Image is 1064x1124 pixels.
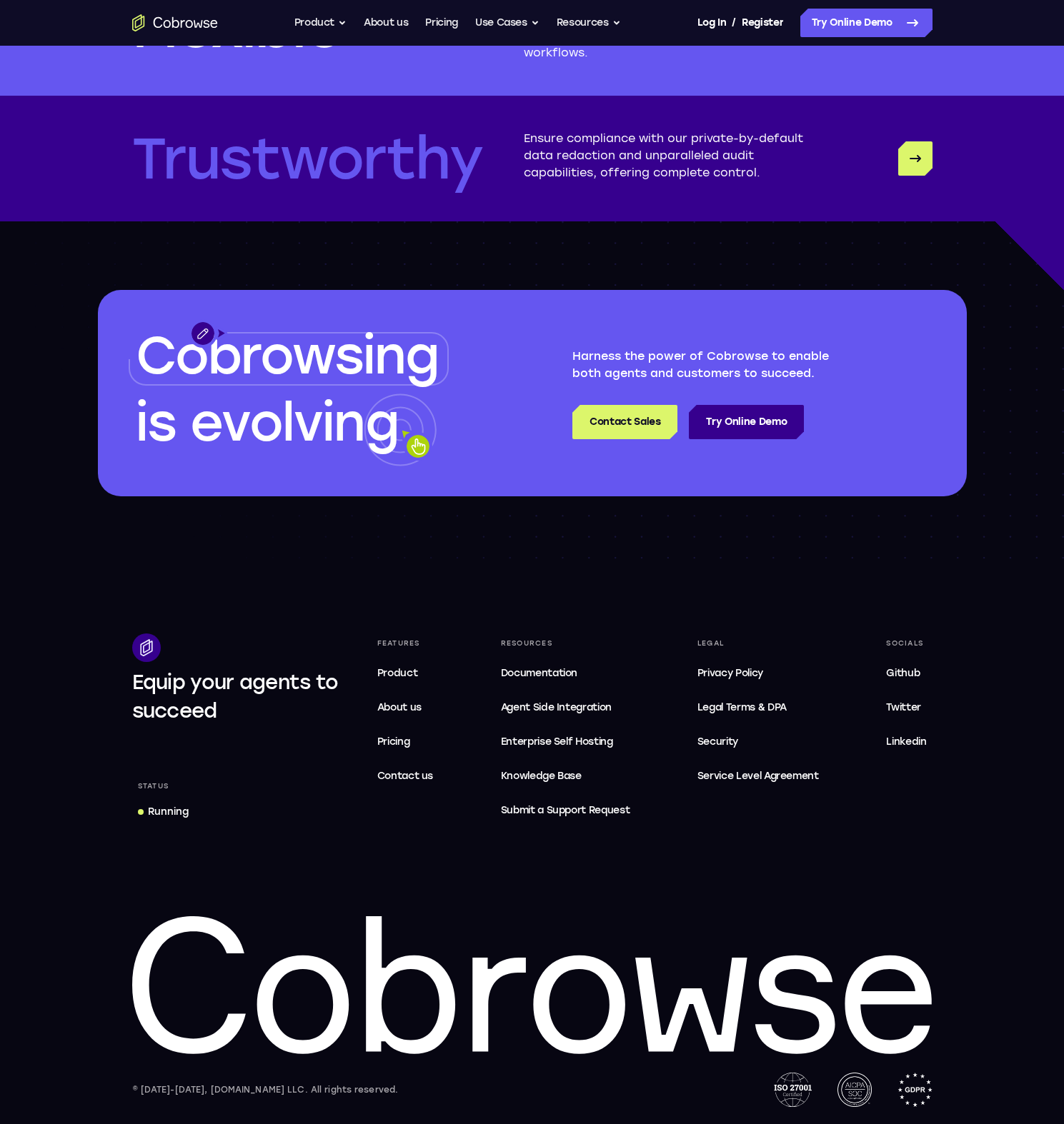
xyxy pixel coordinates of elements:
[880,659,932,688] a: Github
[572,405,677,439] a: Contact Sales
[886,667,920,679] span: Github
[377,770,434,782] span: Contact us
[886,701,921,713] span: Twitter
[501,699,630,716] span: Agent Side Integration
[495,728,636,756] a: Enterprise Self Hosting
[294,9,347,37] button: Product
[898,141,933,176] a: Trustworthy
[697,768,819,785] span: Service Level Agreement
[697,667,763,679] span: Privacy Policy
[372,728,439,756] a: Pricing
[425,9,458,37] a: Pricing
[697,736,738,748] span: Security
[880,728,932,756] a: Linkedin
[372,762,439,791] a: Contact us
[501,667,577,679] span: Documentation
[524,130,830,187] p: Ensure compliance with our private-by-default data redaction and unparalleled audit capabilities,...
[377,736,410,748] span: Pricing
[136,392,176,453] span: is
[572,348,860,382] p: Harness the power of Cobrowse to enable both agents and customers to succeed.
[742,9,783,37] a: Register
[800,9,933,37] a: Try Online Demo
[501,770,582,782] span: Knowledge Base
[501,733,630,751] span: Enterprise Self Hosting
[136,325,439,386] span: Cobrowsing
[364,9,408,37] a: About us
[898,1073,933,1107] img: GDPR
[495,633,636,653] div: Resources
[132,799,194,825] a: Running
[697,9,726,37] a: Log In
[697,701,787,713] span: Legal Terms & DPA
[495,693,636,722] a: Agent Side Integration
[880,693,932,722] a: Twitter
[692,693,825,722] a: Legal Terms & DPA
[774,1073,811,1107] img: ISO
[692,633,825,653] div: Legal
[886,736,926,748] span: Linkedin
[148,805,189,819] div: Running
[372,659,439,688] a: Product
[132,670,339,723] span: Equip your agents to succeed
[132,14,218,31] a: Go to the home page
[377,667,418,679] span: Product
[372,633,439,653] div: Features
[837,1073,872,1107] img: AICPA SOC
[372,693,439,722] a: About us
[692,659,825,688] a: Privacy Policy
[190,392,398,453] span: evolving
[495,659,636,688] a: Documentation
[689,405,804,439] a: Try Online Demo
[475,9,540,37] button: Use Cases
[692,728,825,756] a: Security
[557,9,621,37] button: Resources
[132,1083,399,1097] div: © [DATE]-[DATE], [DOMAIN_NAME] LLC. All rights reserved.
[880,633,932,653] div: Socials
[495,762,636,791] a: Knowledge Base
[377,701,422,713] span: About us
[495,796,636,825] a: Submit a Support Request
[132,776,175,796] div: Status
[132,130,482,187] p: Trustworthy
[732,14,736,31] span: /
[692,762,825,791] a: Service Level Agreement
[501,802,630,819] span: Submit a Support Request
